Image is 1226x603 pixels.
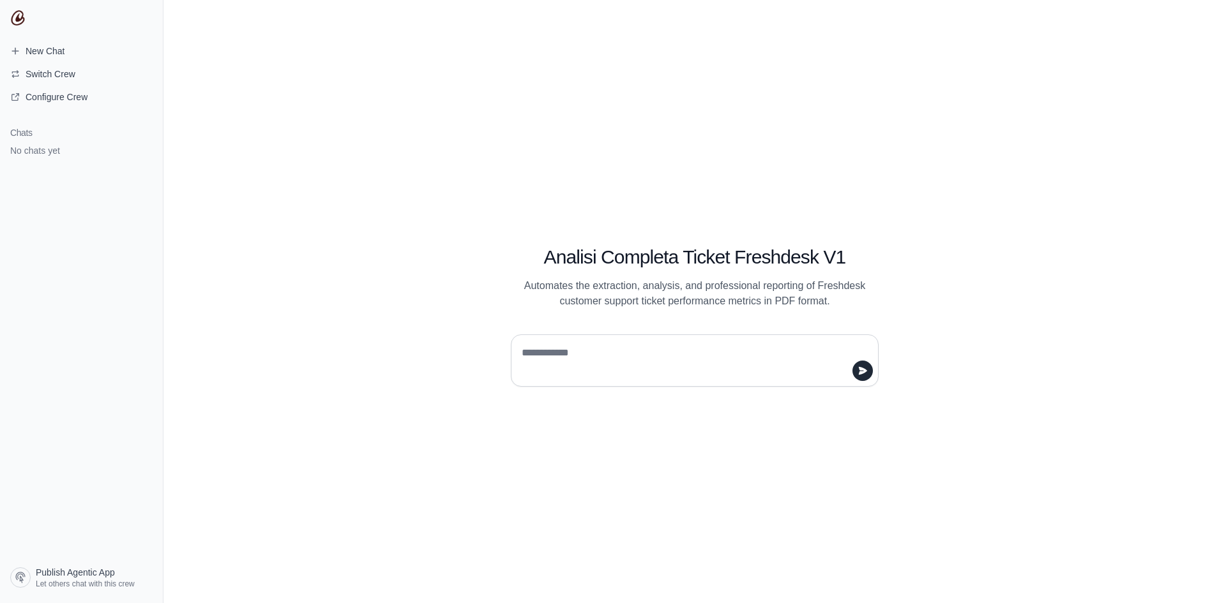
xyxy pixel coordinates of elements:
button: Switch Crew [5,64,158,84]
h1: Analisi Completa Ticket Freshdesk V1 [511,246,879,269]
span: Publish Agentic App [36,566,115,579]
a: Configure Crew [5,87,158,107]
img: CrewAI Logo [10,10,26,26]
span: New Chat [26,45,64,57]
span: Configure Crew [26,91,87,103]
span: Let others chat with this crew [36,579,135,589]
span: Switch Crew [26,68,75,80]
a: New Chat [5,41,158,61]
a: Publish Agentic App Let others chat with this crew [5,562,158,593]
p: Automates the extraction, analysis, and professional reporting of Freshdesk customer support tick... [511,278,879,309]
